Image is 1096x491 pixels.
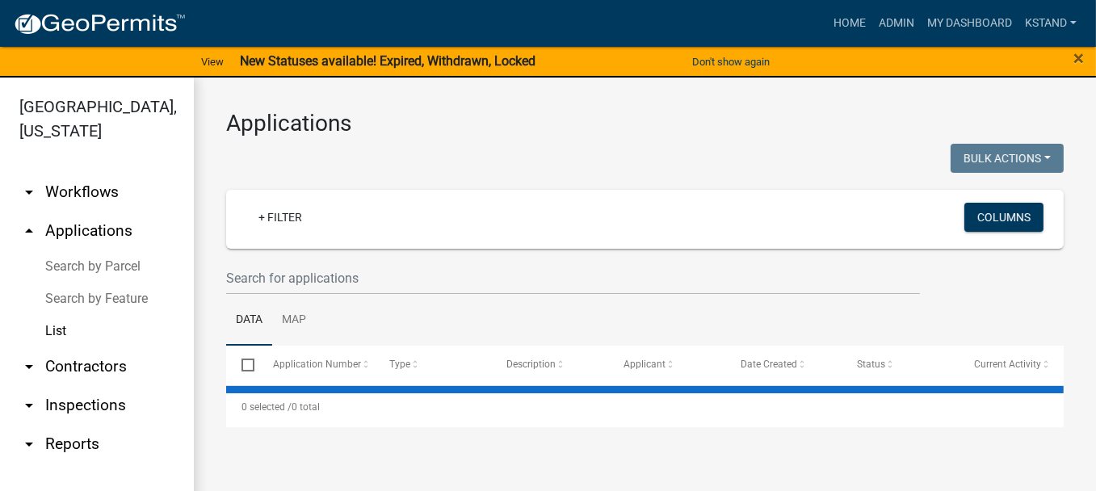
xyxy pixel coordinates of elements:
[491,346,608,384] datatable-header-cell: Description
[241,401,292,413] span: 0 selected /
[226,346,257,384] datatable-header-cell: Select
[1018,8,1083,39] a: kstand
[741,359,797,370] span: Date Created
[19,396,39,415] i: arrow_drop_down
[374,346,491,384] datatable-header-cell: Type
[686,48,776,75] button: Don't show again
[858,359,886,370] span: Status
[246,203,315,232] a: + Filter
[842,346,959,384] datatable-header-cell: Status
[1073,47,1084,69] span: ×
[273,359,361,370] span: Application Number
[195,48,230,75] a: View
[226,387,1064,427] div: 0 total
[624,359,666,370] span: Applicant
[608,346,725,384] datatable-header-cell: Applicant
[921,8,1018,39] a: My Dashboard
[951,144,1064,173] button: Bulk Actions
[257,346,374,384] datatable-header-cell: Application Number
[226,262,920,295] input: Search for applications
[827,8,872,39] a: Home
[19,183,39,202] i: arrow_drop_down
[974,359,1041,370] span: Current Activity
[959,346,1076,384] datatable-header-cell: Current Activity
[964,203,1044,232] button: Columns
[19,221,39,241] i: arrow_drop_up
[226,295,272,346] a: Data
[506,359,556,370] span: Description
[272,295,316,346] a: Map
[19,357,39,376] i: arrow_drop_down
[389,359,410,370] span: Type
[872,8,921,39] a: Admin
[226,110,1064,137] h3: Applications
[1073,48,1084,68] button: Close
[19,434,39,454] i: arrow_drop_down
[725,346,842,384] datatable-header-cell: Date Created
[240,53,535,69] strong: New Statuses available! Expired, Withdrawn, Locked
